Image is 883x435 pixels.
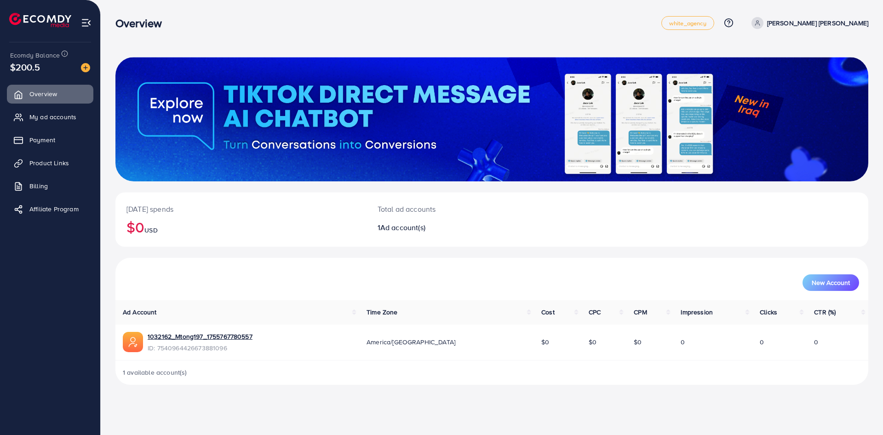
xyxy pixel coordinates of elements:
button: New Account [803,274,859,291]
span: 0 [760,337,764,347]
img: ic-ads-acc.e4c84228.svg [123,332,143,352]
span: Clicks [760,307,777,317]
span: 0 [814,337,818,347]
span: Payment [29,135,55,145]
p: [DATE] spends [126,203,355,215]
span: CTR (%) [814,307,836,317]
span: Affiliate Program [29,204,79,214]
span: Ad account(s) [380,222,425,232]
span: CPM [634,307,647,317]
a: 1032162_Mtong197_1755767780557 [148,332,252,341]
span: Cost [541,307,555,317]
a: Billing [7,177,93,195]
img: image [81,63,90,72]
p: [PERSON_NAME] [PERSON_NAME] [767,17,868,29]
a: Overview [7,85,93,103]
span: Product Links [29,158,69,168]
span: Impression [681,307,713,317]
a: white_agency [661,16,714,30]
img: logo [9,13,71,27]
span: Ad Account [123,307,157,317]
a: [PERSON_NAME] [PERSON_NAME] [748,17,868,29]
span: $200.5 [10,60,40,74]
span: $0 [589,337,596,347]
span: America/[GEOGRAPHIC_DATA] [367,337,455,347]
a: Product Links [7,154,93,172]
img: menu [81,17,92,28]
h2: $0 [126,218,355,236]
span: Time Zone [367,307,397,317]
span: 0 [681,337,685,347]
h3: Overview [115,17,169,30]
span: Overview [29,89,57,99]
span: $0 [634,337,642,347]
a: Payment [7,131,93,149]
h2: 1 [378,223,544,232]
span: CPC [589,307,601,317]
a: My ad accounts [7,108,93,126]
span: white_agency [669,20,706,26]
span: New Account [812,279,850,286]
iframe: Chat [844,394,876,428]
span: USD [144,226,157,235]
span: ID: 7540964426673881096 [148,343,252,353]
span: Ecomdy Balance [10,51,60,60]
span: Billing [29,181,48,191]
a: Affiliate Program [7,200,93,218]
span: 1 available account(s) [123,368,187,377]
p: Total ad accounts [378,203,544,215]
span: My ad accounts [29,112,76,122]
span: $0 [541,337,549,347]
